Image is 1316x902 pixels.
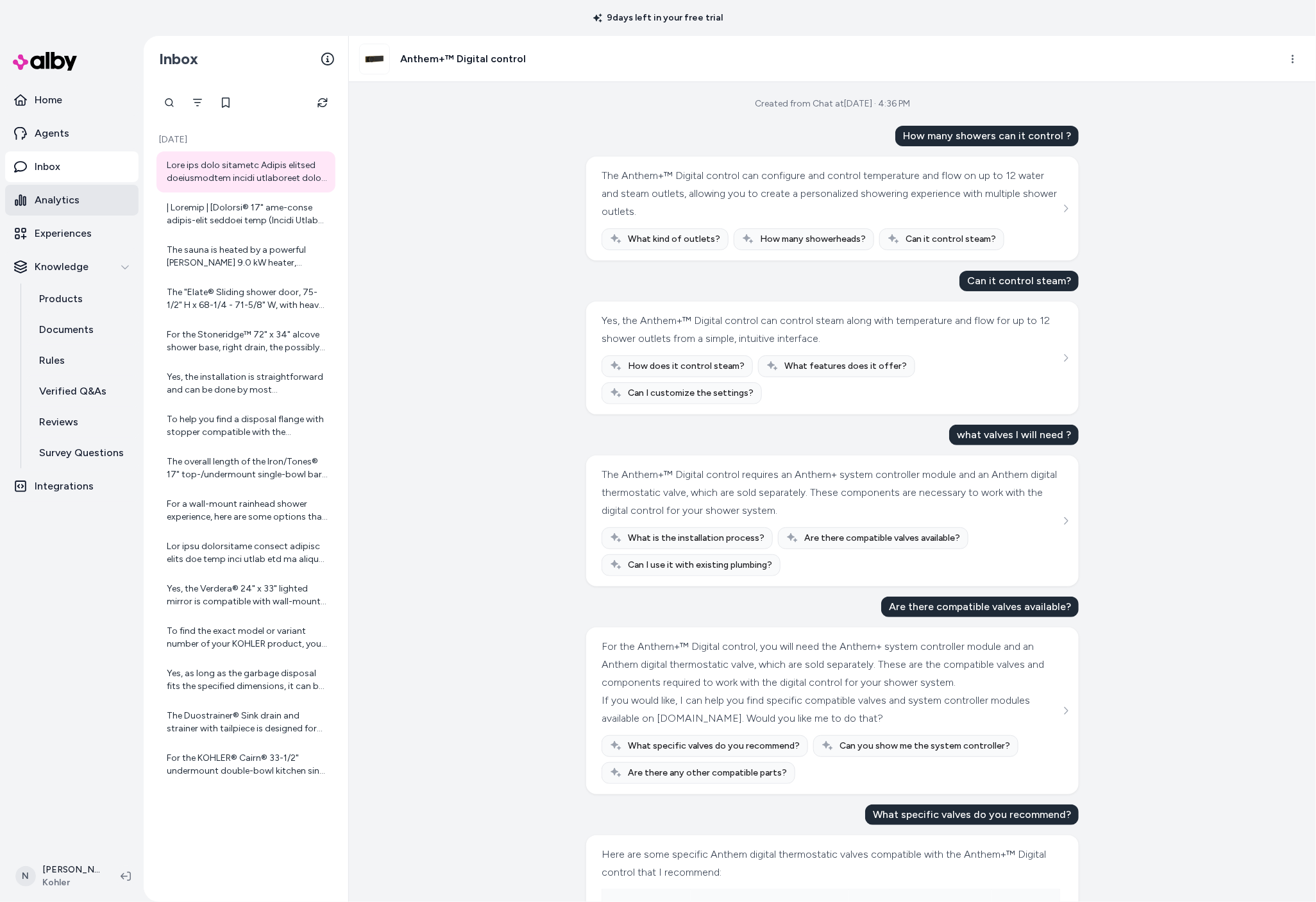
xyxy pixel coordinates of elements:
span: Can I customize the settings? [628,387,754,400]
div: For a wall-mount rainhead shower experience, here are some options that offer rainfall-style cove... [167,498,328,523]
a: Yes, the Verdera® 24" x 33" lighted mirror is compatible with wall-mount LED dimmers (not include... [156,575,335,616]
div: The Anthem+™ Digital control requires an Anthem+ system controller module and an Anthem digital t... [602,466,1060,520]
a: Products [26,284,139,314]
p: Home [35,92,62,108]
a: Home [5,85,139,115]
a: Lor ipsu dolorsitame consect adipisc elits doe temp inci utlab etd ma aliqu enimadmi veniamquis, ... [156,532,335,574]
span: Are there compatible valves available? [804,532,960,545]
div: For the Stoneridge™ 72" x 34" alcove shower base, right drain, the possibly relevant article ment... [167,328,328,354]
h2: Inbox [159,49,198,69]
p: Rules [39,353,65,368]
div: For the KOHLER® Cairn® 33-1/2" undermount double-bowl kitchen sink made of Neoroc Composite, it i... [167,752,328,778]
a: For the KOHLER® Cairn® 33-1/2" undermount double-bowl kitchen sink made of Neoroc Composite, it i... [156,744,335,785]
a: Experiences [5,218,139,249]
div: To find the exact model or variant number of your KOHLER product, you can use the KOHLER Scout ap... [167,625,328,651]
div: Are there compatible valves available? [881,597,1079,617]
div: Here are some specific Anthem digital thermostatic valves compatible with the Anthem+™ Digital co... [602,846,1060,881]
p: Experiences [35,226,92,241]
p: Verified Q&As [39,384,106,399]
a: Integrations [5,471,139,502]
span: N [15,866,36,887]
div: To help you find a disposal flange with stopper compatible with the Duostrainer® Sink drain and s... [167,413,328,439]
a: Agents [5,118,139,149]
img: alby Logo [13,52,77,71]
p: Reviews [39,414,78,430]
div: Yes, the Anthem+™ Digital control can control steam along with temperature and flow for up to 12 ... [602,312,1060,348]
div: If you would like, I can help you find specific compatible valves and system controller modules a... [602,692,1060,728]
p: [DATE] [156,133,335,146]
button: See more [1058,703,1074,719]
p: Survey Questions [39,445,124,461]
span: How many showerheads? [760,233,866,246]
p: 9 days left in your free trial [586,12,731,24]
span: What kind of outlets? [628,233,720,246]
div: The "Elate® Sliding shower door, 75-1/2" H x 68-1/4 - 71-5/8" W, with heavy 5/16" thick Crystal C... [167,286,328,312]
div: The Duostrainer® Sink drain and strainer with tailpiece is designed for sink installations with 3... [167,710,328,735]
span: How does it control steam? [628,360,745,373]
button: N[PERSON_NAME]Kohler [8,856,110,897]
div: Yes, the installation is straightforward and can be done by most homeowners. [167,371,328,396]
span: What is the installation process? [628,532,764,545]
button: Knowledge [5,251,139,282]
div: Lor ipsu dolorsitame consect adipisc elits doe temp inci utlab etd ma aliqu enimadmi veniamquis, ... [167,540,328,566]
div: What specific valves do you recommend? [865,804,1079,825]
button: Refresh [310,90,335,115]
p: Agents [35,126,69,141]
a: Reviews [26,407,139,438]
p: Documents [39,322,94,337]
a: To help you find a disposal flange with stopper compatible with the Duostrainer® Sink drain and s... [156,405,335,447]
p: Analytics [35,192,80,208]
a: The "Elate® Sliding shower door, 75-1/2" H x 68-1/4 - 71-5/8" W, with heavy 5/16" thick Crystal C... [156,278,335,319]
a: To find the exact model or variant number of your KOHLER product, you can use the KOHLER Scout ap... [156,617,335,658]
button: See more [1058,350,1074,366]
span: Kohler [42,876,100,889]
a: Rules [26,345,139,376]
img: aad43647_rgb [360,44,389,74]
div: Yes, as long as the garbage disposal fits the specified dimensions, it can be used with a farmhou... [167,667,328,693]
div: what valves I will need ? [949,425,1079,445]
span: Are there any other compatible parts? [628,767,787,779]
div: For the Anthem+™ Digital control, you will need the Anthem+ system controller module and an Anthe... [602,638,1060,692]
a: Documents [26,314,139,345]
div: The sauna is heated by a powerful [PERSON_NAME] 9.0 kW heater, providing a traditional sauna bath... [167,244,328,269]
a: The sauna is heated by a powerful [PERSON_NAME] 9.0 kW heater, providing a traditional sauna bath... [156,236,335,277]
a: Analytics [5,185,139,216]
a: For the Stoneridge™ 72" x 34" alcove shower base, right drain, the possibly relevant article ment... [156,321,335,362]
p: Products [39,291,83,307]
span: What features does it offer? [784,360,907,373]
a: Survey Questions [26,438,139,468]
p: Integrations [35,479,94,494]
a: The overall length of the Iron/Tones® 17" top-/undermount single-bowl bar sink is 17 inches (432 ... [156,448,335,489]
button: See more [1058,201,1074,216]
a: Yes, the installation is straightforward and can be done by most homeowners. [156,363,335,404]
p: [PERSON_NAME] [42,864,100,876]
div: Yes, the Verdera® 24" x 33" lighted mirror is compatible with wall-mount LED dimmers (not include... [167,583,328,608]
div: Lore ips dolo sitametc Adipis elitsed doeiusmodtem incidi utlaboreet dolo mag Aliqua+™ Enimadm ve... [167,159,328,185]
p: Knowledge [35,259,89,275]
span: Can you show me the system controller? [839,740,1010,753]
span: Can I use it with existing plumbing? [628,559,772,572]
a: | Loremip | [Dolorsi® 17" ame-conse adipis-elit seddoei temp (Incidi Utlabo Etdo)](magna://ali.en... [156,194,335,235]
div: Created from Chat at [DATE] · 4:36 PM [755,98,910,110]
a: For a wall-mount rainhead shower experience, here are some options that offer rainfall-style cove... [156,490,335,531]
a: Inbox [5,151,139,182]
div: The Anthem+™ Digital control can configure and control temperature and flow on up to 12 water and... [602,167,1060,221]
a: Yes, as long as the garbage disposal fits the specified dimensions, it can be used with a farmhou... [156,659,335,701]
div: The overall length of the Iron/Tones® 17" top-/undermount single-bowl bar sink is 17 inches (432 ... [167,455,328,481]
p: Inbox [35,159,60,174]
a: The Duostrainer® Sink drain and strainer with tailpiece is designed for sink installations with 3... [156,702,335,743]
div: How many showers can it control ? [895,126,1079,146]
div: | Loremip | [Dolorsi® 17" ame-conse adipis-elit seddoei temp (Incidi Utlabo Etdo)](magna://ali.en... [167,201,328,227]
button: Filter [185,90,210,115]
span: What specific valves do you recommend? [628,740,800,753]
button: See more [1058,513,1074,529]
div: Can it control steam? [959,271,1079,291]
span: Can it control steam? [906,233,996,246]
a: Lore ips dolo sitametc Adipis elitsed doeiusmodtem incidi utlaboreet dolo mag Aliqua+™ Enimadm ve... [156,151,335,192]
a: Verified Q&As [26,376,139,407]
h3: Anthem+™ Digital control [400,51,526,67]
